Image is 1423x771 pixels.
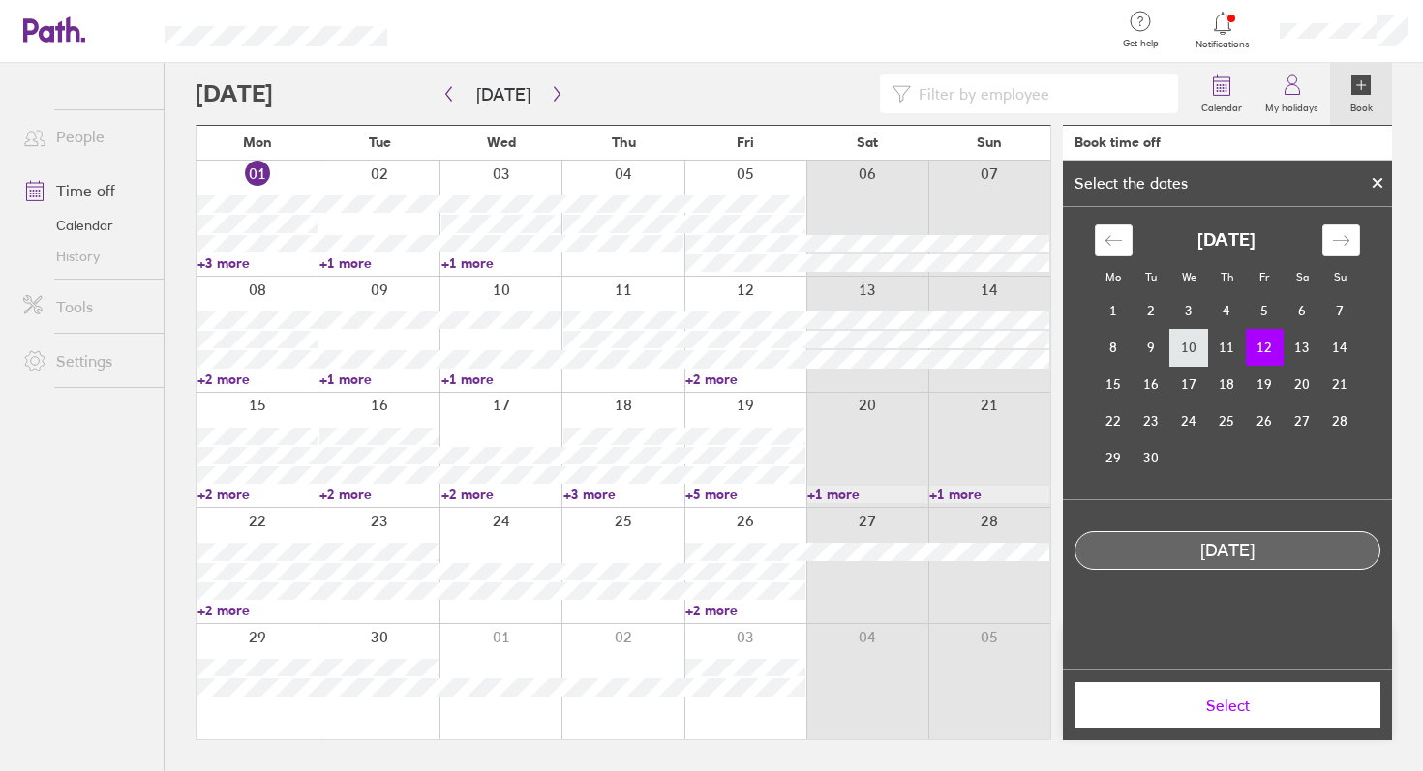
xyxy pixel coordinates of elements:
[1246,366,1284,402] td: Friday, September 19, 2025
[1246,329,1284,366] td: Selected. Friday, September 12, 2025
[1284,366,1321,402] td: Saturday, September 20, 2025
[8,210,164,241] a: Calendar
[1133,439,1170,476] td: Tuesday, September 30, 2025
[1095,224,1133,256] div: Move backward to switch to the previous month.
[1190,63,1254,125] a: Calendar
[1321,292,1359,329] td: Sunday, September 7, 2025
[1170,402,1208,439] td: Wednesday, September 24, 2025
[487,134,516,150] span: Wed
[685,486,805,503] a: +5 more
[243,134,272,150] span: Mon
[685,371,805,388] a: +2 more
[1321,402,1359,439] td: Sunday, September 28, 2025
[319,486,439,503] a: +2 more
[197,486,318,503] a: +2 more
[8,171,164,210] a: Time off
[1095,366,1133,402] td: Monday, September 15, 2025
[1170,329,1208,366] td: Wednesday, September 10, 2025
[1208,329,1246,366] td: Thursday, September 11, 2025
[8,241,164,272] a: History
[807,486,927,503] a: +1 more
[1330,63,1392,125] a: Book
[1170,366,1208,402] td: Wednesday, September 17, 2025
[1197,230,1256,251] strong: [DATE]
[1074,207,1381,499] div: Calendar
[1321,366,1359,402] td: Sunday, September 21, 2025
[197,371,318,388] a: +2 more
[1334,270,1347,283] small: Su
[1259,270,1269,283] small: Fr
[1095,402,1133,439] td: Monday, September 22, 2025
[1109,38,1172,49] span: Get help
[1182,270,1196,283] small: We
[1321,329,1359,366] td: Sunday, September 14, 2025
[8,117,164,156] a: People
[1284,292,1321,329] td: Saturday, September 6, 2025
[197,254,318,272] a: +3 more
[1254,97,1330,114] label: My holidays
[1284,402,1321,439] td: Saturday, September 27, 2025
[1133,366,1170,402] td: Tuesday, September 16, 2025
[977,134,1002,150] span: Sun
[1075,682,1380,728] button: Select
[1075,134,1161,150] div: Book time off
[1190,97,1254,114] label: Calendar
[197,602,318,619] a: +2 more
[929,486,1049,503] a: +1 more
[1221,270,1233,283] small: Th
[461,78,546,110] button: [DATE]
[1105,270,1121,283] small: Mo
[1133,292,1170,329] td: Tuesday, September 2, 2025
[737,134,754,150] span: Fri
[1246,402,1284,439] td: Friday, September 26, 2025
[1133,402,1170,439] td: Tuesday, September 23, 2025
[441,486,561,503] a: +2 more
[1284,329,1321,366] td: Saturday, September 13, 2025
[1095,329,1133,366] td: Monday, September 8, 2025
[1145,270,1157,283] small: Tu
[1095,292,1133,329] td: Monday, September 1, 2025
[8,287,164,326] a: Tools
[857,134,878,150] span: Sat
[1133,329,1170,366] td: Tuesday, September 9, 2025
[441,254,561,272] a: +1 more
[1088,697,1367,714] span: Select
[1246,292,1284,329] td: Friday, September 5, 2025
[1192,39,1255,50] span: Notifications
[1192,10,1255,50] a: Notifications
[8,341,164,380] a: Settings
[911,75,1166,112] input: Filter by employee
[1339,97,1384,114] label: Book
[563,486,683,503] a: +3 more
[1208,402,1246,439] td: Thursday, September 25, 2025
[319,254,439,272] a: +1 more
[1322,224,1360,256] div: Move forward to switch to the next month.
[1208,366,1246,402] td: Thursday, September 18, 2025
[1075,541,1379,561] div: [DATE]
[319,371,439,388] a: +1 more
[441,371,561,388] a: +1 more
[1170,292,1208,329] td: Wednesday, September 3, 2025
[369,134,391,150] span: Tue
[612,134,636,150] span: Thu
[1063,174,1199,192] div: Select the dates
[1095,439,1133,476] td: Monday, September 29, 2025
[1208,292,1246,329] td: Thursday, September 4, 2025
[1254,63,1330,125] a: My holidays
[685,602,805,619] a: +2 more
[1296,270,1309,283] small: Sa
